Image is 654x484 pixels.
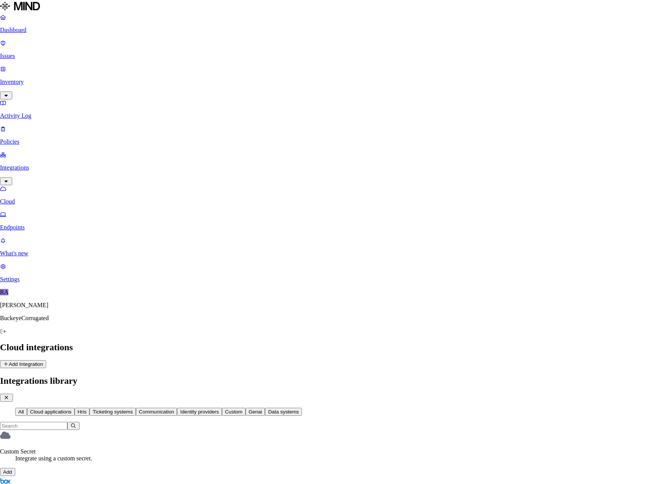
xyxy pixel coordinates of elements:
[246,408,265,416] button: Genai
[15,408,27,416] button: All
[15,455,654,462] dd: Integrate using a custom secret.
[265,408,302,416] button: Data systems
[222,408,246,416] button: Custom
[27,408,75,416] button: Cloud applications
[75,408,90,416] button: Hris
[177,408,222,416] button: Identity providers
[89,408,136,416] button: Ticketing systems
[136,408,177,416] button: Communication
